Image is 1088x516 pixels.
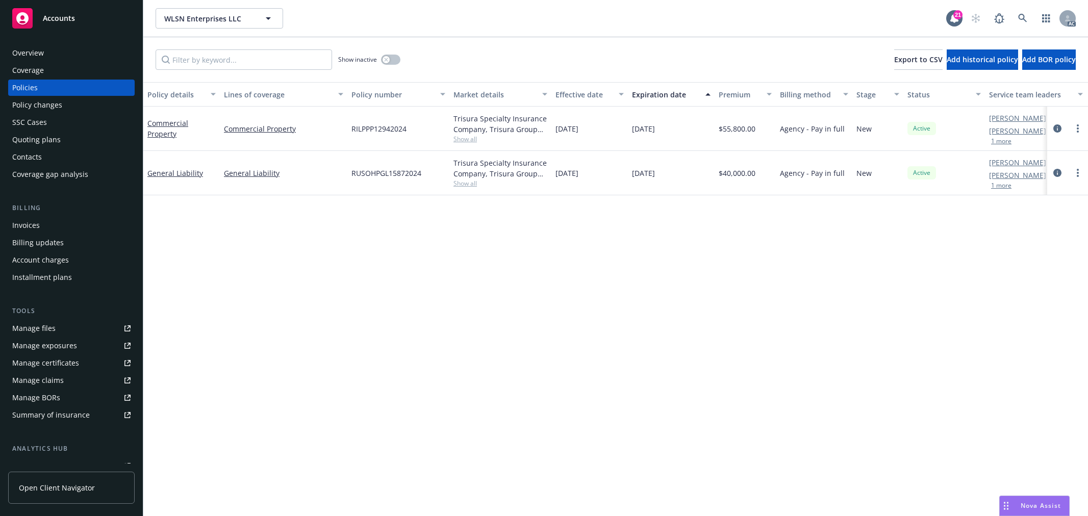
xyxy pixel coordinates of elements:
div: Contacts [12,149,42,165]
span: Add BOR policy [1022,55,1076,64]
div: Service team leaders [989,89,1072,100]
a: Policies [8,80,135,96]
div: Manage BORs [12,390,60,406]
span: [DATE] [555,123,578,134]
button: Policy number [347,82,449,107]
span: Active [912,168,932,177]
a: Manage certificates [8,355,135,371]
a: [PERSON_NAME] [989,113,1046,123]
div: Status [907,89,970,100]
a: Quoting plans [8,132,135,148]
span: Nova Assist [1021,501,1061,510]
div: Billing method [780,89,837,100]
div: Manage files [12,320,56,337]
a: General Liability [147,168,203,178]
span: Show all [453,179,547,188]
a: Manage files [8,320,135,337]
span: New [856,123,872,134]
button: Status [903,82,985,107]
a: circleInformation [1051,122,1064,135]
div: Lines of coverage [224,89,332,100]
div: Tools [8,306,135,316]
a: Account charges [8,252,135,268]
button: Billing method [776,82,852,107]
div: Trisura Specialty Insurance Company, Trisura Group Ltd., Relm US Insurance Solutions [453,158,547,179]
a: Installment plans [8,269,135,286]
a: Billing updates [8,235,135,251]
button: Policy details [143,82,220,107]
div: Expiration date [632,89,699,100]
div: Invoices [12,217,40,234]
div: 21 [953,10,963,19]
span: [DATE] [632,168,655,178]
a: SSC Cases [8,114,135,131]
div: SSC Cases [12,114,47,131]
div: Market details [453,89,536,100]
div: Manage claims [12,372,64,389]
button: Export to CSV [894,49,943,70]
span: $55,800.00 [719,123,755,134]
span: Export to CSV [894,55,943,64]
a: [PERSON_NAME] [989,125,1046,136]
a: Loss summary generator [8,458,135,474]
a: Switch app [1036,8,1056,29]
div: Effective date [555,89,613,100]
a: Manage claims [8,372,135,389]
a: Manage exposures [8,338,135,354]
a: Commercial Property [224,123,343,134]
span: WLSN Enterprises LLC [164,13,252,24]
div: Coverage gap analysis [12,166,88,183]
div: Policy details [147,89,205,100]
span: Agency - Pay in full [780,123,845,134]
span: RUSOHPGL15872024 [351,168,421,178]
span: [DATE] [632,123,655,134]
div: Manage exposures [12,338,77,354]
div: Drag to move [1000,496,1013,515]
a: Coverage [8,62,135,79]
button: Add BOR policy [1022,49,1076,70]
div: Billing [8,203,135,213]
button: 1 more [991,183,1011,189]
button: Nova Assist [999,496,1070,516]
div: Policy number [351,89,434,100]
a: Invoices [8,217,135,234]
a: more [1072,122,1084,135]
span: New [856,168,872,178]
span: Active [912,124,932,133]
span: $40,000.00 [719,168,755,178]
button: Add historical policy [947,49,1018,70]
button: Effective date [551,82,628,107]
a: Coverage gap analysis [8,166,135,183]
div: Policy changes [12,97,62,113]
a: more [1072,167,1084,179]
button: Lines of coverage [220,82,347,107]
a: Accounts [8,4,135,33]
input: Filter by keyword... [156,49,332,70]
div: Quoting plans [12,132,61,148]
a: Start snowing [966,8,986,29]
span: [DATE] [555,168,578,178]
button: Stage [852,82,903,107]
a: Search [1013,8,1033,29]
span: Show all [453,135,547,143]
button: Expiration date [628,82,715,107]
div: Premium [719,89,761,100]
div: Manage certificates [12,355,79,371]
a: Contacts [8,149,135,165]
a: [PERSON_NAME] [989,170,1046,180]
span: RILPPP12942024 [351,123,407,134]
button: 1 more [991,138,1011,144]
div: Installment plans [12,269,72,286]
div: Overview [12,45,44,61]
div: Summary of insurance [12,407,90,423]
button: WLSN Enterprises LLC [156,8,283,29]
a: circleInformation [1051,167,1064,179]
a: General Liability [224,168,343,178]
a: Policy changes [8,97,135,113]
div: Stage [856,89,888,100]
span: Add historical policy [947,55,1018,64]
button: Market details [449,82,551,107]
a: Manage BORs [8,390,135,406]
a: Commercial Property [147,118,188,139]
